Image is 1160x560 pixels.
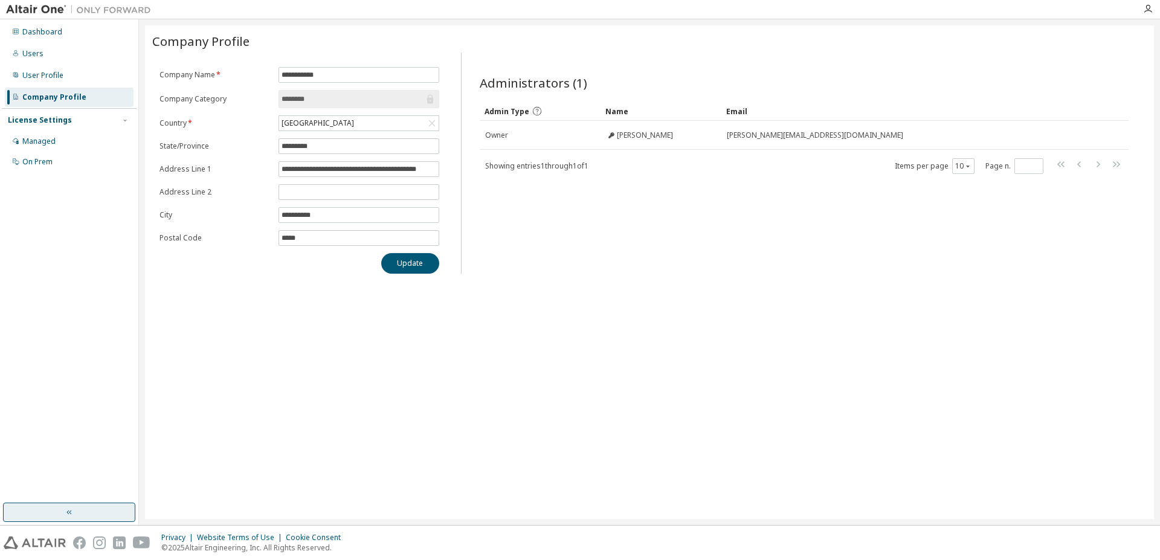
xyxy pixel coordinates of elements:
[22,157,53,167] div: On Prem
[726,101,1095,121] div: Email
[22,49,43,59] div: Users
[22,27,62,37] div: Dashboard
[8,115,72,125] div: License Settings
[197,533,286,542] div: Website Terms of Use
[895,158,975,174] span: Items per page
[279,116,439,130] div: [GEOGRAPHIC_DATA]
[159,118,271,128] label: Country
[73,536,86,549] img: facebook.svg
[159,187,271,197] label: Address Line 2
[22,92,86,102] div: Company Profile
[161,533,197,542] div: Privacy
[955,161,971,171] button: 10
[280,117,356,130] div: [GEOGRAPHIC_DATA]
[159,70,271,80] label: Company Name
[480,74,587,91] span: Administrators (1)
[485,161,588,171] span: Showing entries 1 through 1 of 1
[159,164,271,174] label: Address Line 1
[159,233,271,243] label: Postal Code
[22,71,63,80] div: User Profile
[133,536,150,549] img: youtube.svg
[159,141,271,151] label: State/Province
[485,106,529,117] span: Admin Type
[605,101,717,121] div: Name
[6,4,157,16] img: Altair One
[381,253,439,274] button: Update
[617,130,673,140] span: [PERSON_NAME]
[159,94,271,104] label: Company Category
[985,158,1043,174] span: Page n.
[161,542,348,553] p: © 2025 Altair Engineering, Inc. All Rights Reserved.
[727,130,903,140] span: [PERSON_NAME][EMAIL_ADDRESS][DOMAIN_NAME]
[4,536,66,549] img: altair_logo.svg
[159,210,271,220] label: City
[113,536,126,549] img: linkedin.svg
[152,33,250,50] span: Company Profile
[286,533,348,542] div: Cookie Consent
[22,137,56,146] div: Managed
[485,130,508,140] span: Owner
[93,536,106,549] img: instagram.svg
